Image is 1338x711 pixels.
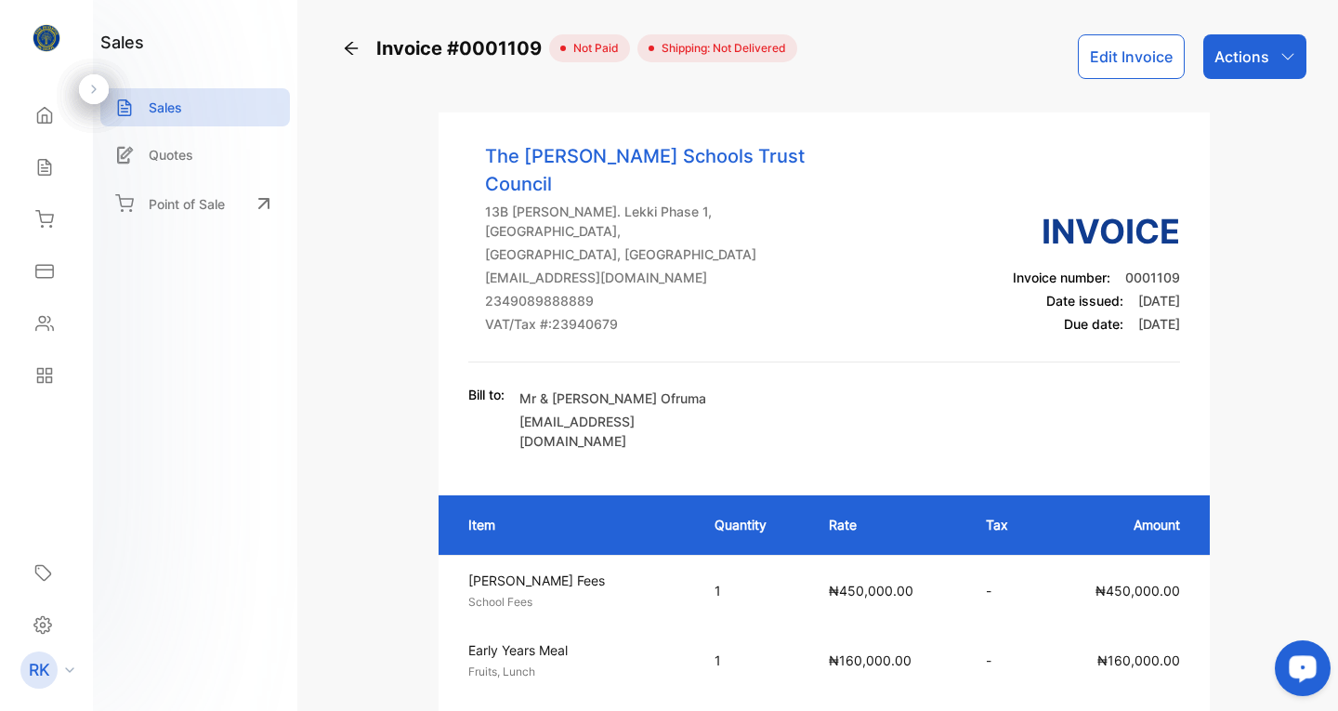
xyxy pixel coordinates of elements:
h1: sales [100,30,144,55]
a: Quotes [100,136,290,174]
span: [DATE] [1138,293,1180,309]
button: Edit Invoice [1078,34,1185,79]
span: Invoice #0001109 [376,34,549,62]
p: [GEOGRAPHIC_DATA], [GEOGRAPHIC_DATA] [485,244,842,264]
a: Sales [100,88,290,126]
a: Point of Sale [100,183,290,224]
p: - [986,581,1025,600]
p: Item [468,515,677,534]
span: not paid [566,40,619,57]
p: Fruits, Lunch [468,664,681,680]
p: [EMAIL_ADDRESS][DOMAIN_NAME] [485,268,842,287]
h3: Invoice [1013,206,1180,257]
p: Actions [1214,46,1269,68]
iframe: LiveChat chat widget [1260,633,1338,711]
span: Shipping: Not Delivered [654,40,786,57]
p: Mr & [PERSON_NAME] Ofruma [519,388,733,408]
p: School Fees [468,594,681,611]
span: ₦160,000.00 [829,652,912,668]
span: ₦160,000.00 [1097,652,1180,668]
p: 1 [715,581,793,600]
span: Invoice number: [1013,270,1110,285]
p: [EMAIL_ADDRESS][DOMAIN_NAME] [519,412,733,451]
span: ₦450,000.00 [1095,583,1180,599]
span: 0001109 [1125,270,1180,285]
p: Early Years Meal [468,640,681,660]
p: 2349089888889 [485,291,842,310]
span: Date issued: [1046,293,1123,309]
button: Actions [1203,34,1306,79]
p: 13B [PERSON_NAME]. Lekki Phase 1, [GEOGRAPHIC_DATA], [485,202,842,241]
img: logo [33,24,60,52]
p: Rate [829,515,949,534]
p: [PERSON_NAME] Fees [468,571,681,590]
span: [DATE] [1138,316,1180,332]
p: Bill to: [468,385,505,404]
p: Quotes [149,145,193,165]
p: Amount [1062,515,1180,534]
p: Tax [986,515,1025,534]
p: Point of Sale [149,194,225,214]
p: Sales [149,98,182,117]
p: Quantity [715,515,793,534]
span: ₦450,000.00 [829,583,913,599]
p: The [PERSON_NAME] Schools Trust Council [485,142,842,198]
p: VAT/Tax #: 23940679 [485,314,842,334]
span: Due date: [1064,316,1123,332]
p: RK [29,658,50,682]
p: 1 [715,651,793,670]
p: - [986,651,1025,670]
